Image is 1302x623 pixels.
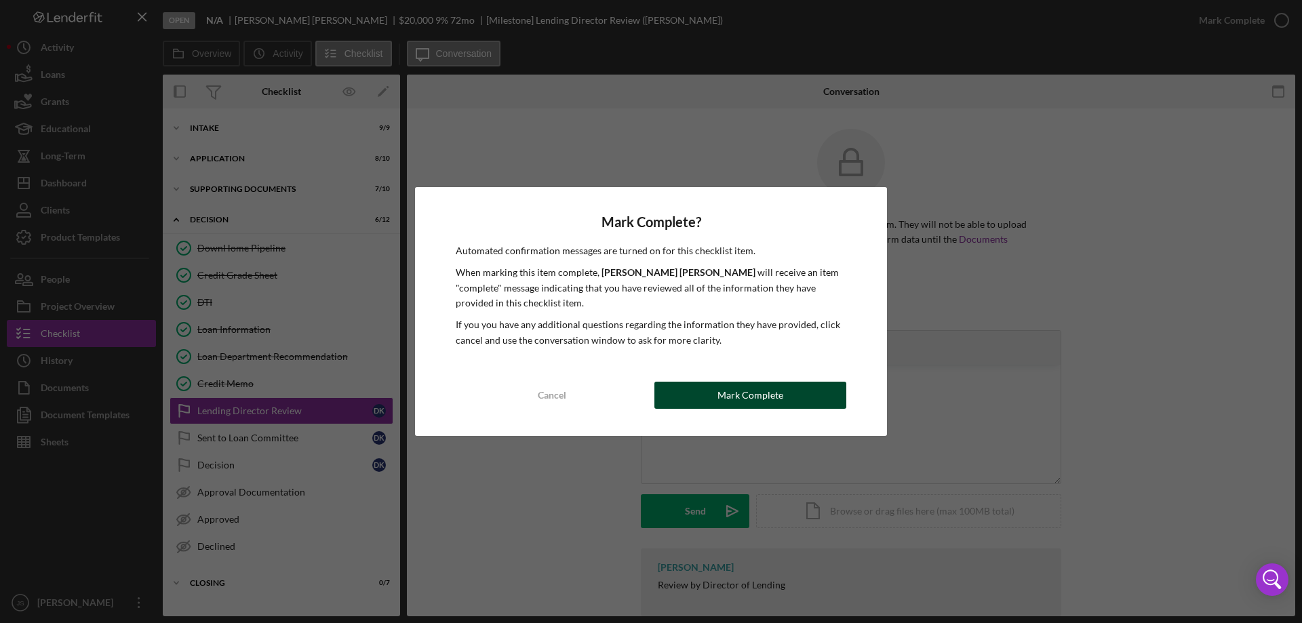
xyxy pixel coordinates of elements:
[1256,563,1288,596] div: Open Intercom Messenger
[654,382,846,409] button: Mark Complete
[456,317,846,348] p: If you you have any additional questions regarding the information they have provided, click canc...
[456,243,846,258] p: Automated confirmation messages are turned on for this checklist item.
[456,214,846,230] h4: Mark Complete?
[456,265,846,310] p: When marking this item complete, will receive an item "complete" message indicating that you have...
[601,266,755,278] b: [PERSON_NAME] [PERSON_NAME]
[717,382,783,409] div: Mark Complete
[538,382,566,409] div: Cancel
[456,382,648,409] button: Cancel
